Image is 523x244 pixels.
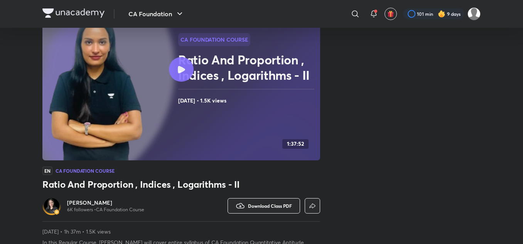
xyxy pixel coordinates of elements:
[67,199,144,207] a: [PERSON_NAME]
[42,8,105,18] img: Company Logo
[178,96,317,106] h4: [DATE] • 1.5K views
[228,198,300,214] button: Download Class PDF
[54,209,59,215] img: badge
[42,178,320,190] h3: Ratio And Proportion , Indices , Logarithms - II
[44,198,59,214] img: Avatar
[56,168,115,173] h4: CA Foundation Course
[124,6,189,22] button: CA Foundation
[467,7,481,20] img: ansh jain
[42,197,61,215] a: Avatarbadge
[42,228,320,236] p: [DATE] • 1h 37m • 1.5K views
[387,10,394,17] img: avatar
[42,8,105,20] a: Company Logo
[42,167,52,175] span: EN
[287,141,304,147] h4: 1:37:52
[248,203,292,209] span: Download Class PDF
[385,8,397,20] button: avatar
[438,10,445,18] img: streak
[67,207,144,213] p: 6K followers • CA Foundation Course
[178,52,317,83] h2: Ratio And Proportion , Indices , Logarithms - II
